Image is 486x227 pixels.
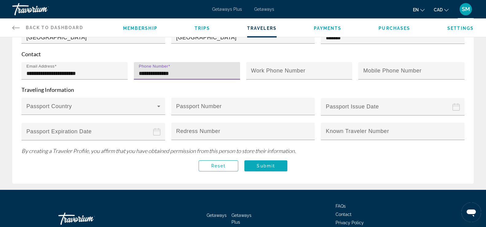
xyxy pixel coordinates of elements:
mat-label: Work Phone Number [251,68,305,74]
a: Getaways [254,7,274,12]
a: Settings [447,26,474,31]
span: CAD [434,7,443,12]
mat-label: Passport Number [176,103,222,109]
iframe: Bouton de lancement de la fenêtre de messagerie [461,202,481,222]
mat-label: Redress Number [176,128,220,134]
p: By creating a Traveler Profile, you affirm that you have obtained permission from this person to ... [21,147,465,154]
mat-label: Email Address [26,64,55,68]
a: Purchases [379,26,410,31]
p: Contact [21,51,465,57]
span: SM [462,6,470,12]
a: Contact [336,212,352,217]
mat-label: Known Traveler Number [326,128,389,134]
span: Reset [211,163,226,168]
p: Traveling Information [21,86,465,93]
button: Passport expiration date [21,123,165,147]
span: en [413,7,419,12]
button: Change language [413,5,425,14]
span: Back to Dashboard [26,25,83,30]
a: Getaways [207,213,227,218]
mat-label: Passport Country [26,103,72,109]
a: Membership [123,26,157,31]
span: Submit [257,163,275,168]
mat-label: Mobile Phone Number [363,68,422,74]
a: Trips [195,26,210,31]
button: User Menu [458,3,474,16]
a: Payments [314,26,342,31]
a: Getaways Plus [212,7,242,12]
mat-label: Phone Number [139,64,168,68]
span: [GEOGRAPHIC_DATA] [26,34,87,41]
button: Change currency [434,5,449,14]
a: FAQs [336,204,346,209]
button: Submit [244,160,287,171]
a: Getaways Plus [231,213,251,225]
a: Back to Dashboard [12,18,83,37]
span: [GEOGRAPHIC_DATA] [176,34,237,41]
a: Privacy Policy [336,220,364,225]
a: Travorium [12,1,74,17]
button: Passport issue date [321,98,465,123]
a: Travelers [247,26,277,31]
button: Reset [199,160,239,171]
